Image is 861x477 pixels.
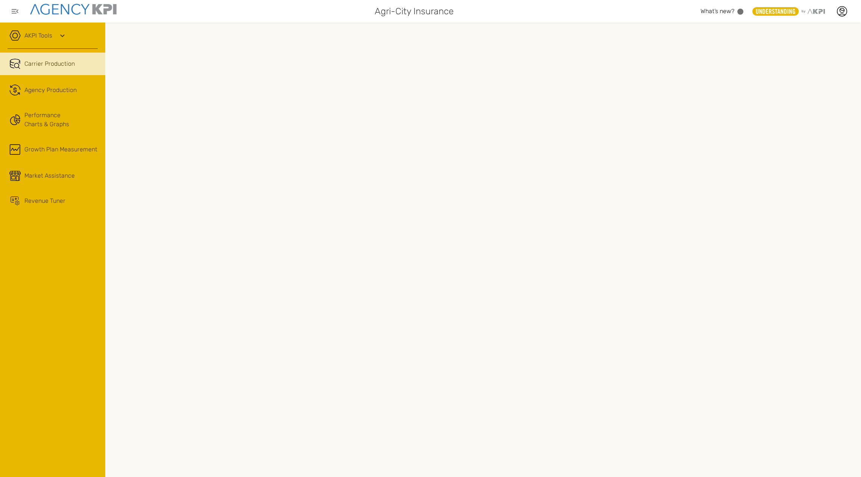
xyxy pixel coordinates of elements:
[24,171,75,180] span: Market Assistance
[24,86,77,95] span: Agency Production
[24,196,65,205] span: Revenue Tuner
[24,59,75,68] span: Carrier Production
[375,5,454,18] span: Agri-City Insurance
[701,8,734,15] span: What’s new?
[24,31,52,40] a: AKPI Tools
[30,4,117,15] img: agencykpi-logo-550x69-2d9e3fa8.png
